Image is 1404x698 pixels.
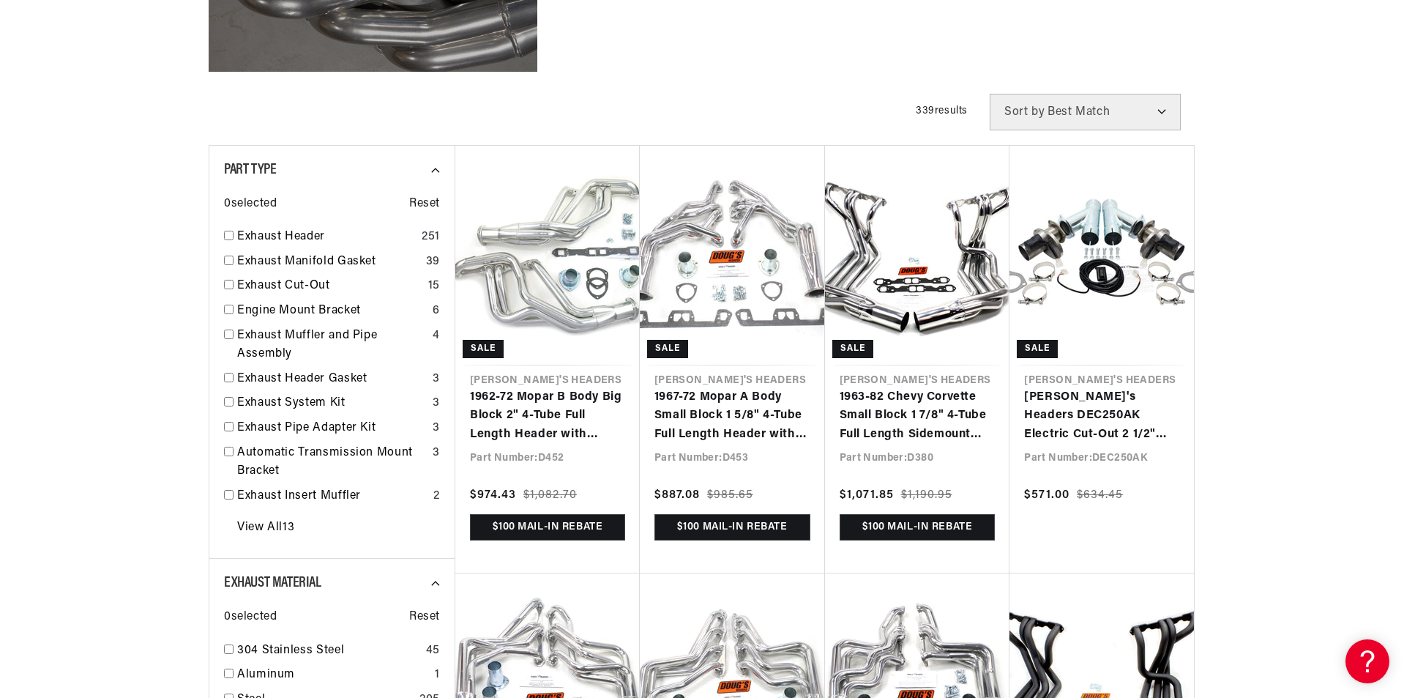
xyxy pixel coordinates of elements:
[237,277,422,296] a: Exhaust Cut-Out
[237,487,427,506] a: Exhaust Insert Muffler
[237,519,294,538] a: View All 13
[1024,388,1179,445] a: [PERSON_NAME]'s Headers DEC250AK Electric Cut-Out 2 1/2" Pair with Hook-Up Kit
[428,277,440,296] div: 15
[435,666,440,685] div: 1
[422,228,440,247] div: 251
[470,388,625,445] a: 1962-72 Mopar B Body Big Block 2" 4-Tube Full Length Header with Metallic Ceramic Coating
[237,444,427,481] a: Automatic Transmission Mount Bracket
[237,327,427,364] a: Exhaust Muffler and Pipe Assembly
[433,444,440,463] div: 3
[433,419,440,438] div: 3
[433,327,440,346] div: 4
[237,642,420,661] a: 304 Stainless Steel
[224,608,277,627] span: 0 selected
[224,576,321,590] span: Exhaust Material
[426,642,440,661] div: 45
[237,370,427,389] a: Exhaust Header Gasket
[990,94,1181,130] select: Sort by
[237,302,427,321] a: Engine Mount Bracket
[433,394,440,413] div: 3
[409,195,440,214] span: Reset
[433,370,440,389] div: 3
[1004,106,1045,118] span: Sort by
[433,302,440,321] div: 6
[237,666,429,685] a: Aluminum
[654,388,810,445] a: 1967-72 Mopar A Body Small Block 1 5/8" 4-Tube Full Length Header with Metallic Ceramic Coating
[409,608,440,627] span: Reset
[237,253,420,272] a: Exhaust Manifold Gasket
[237,394,427,413] a: Exhaust System Kit
[224,195,277,214] span: 0 selected
[224,163,276,177] span: Part Type
[840,388,996,445] a: 1963-82 Chevy Corvette Small Block 1 7/8" 4-Tube Full Length Sidemount Header with Metallic Ceram...
[916,105,968,116] span: 339 results
[433,487,440,506] div: 2
[237,228,416,247] a: Exhaust Header
[426,253,440,272] div: 39
[237,419,427,438] a: Exhaust Pipe Adapter Kit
